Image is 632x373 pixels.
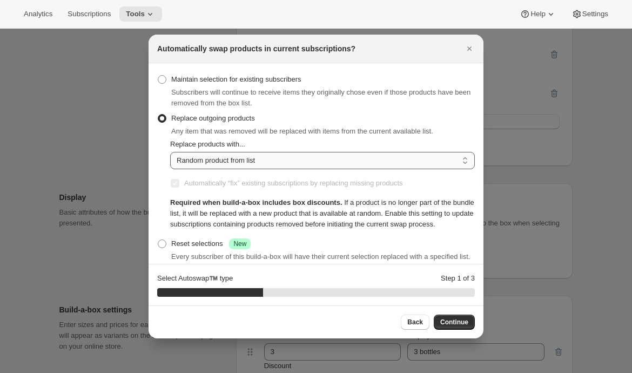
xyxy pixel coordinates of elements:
button: Help [513,6,562,22]
span: Tools [126,10,145,18]
span: Every subscriber of this build-a-box will have their current selection replaced with a specified ... [171,252,470,271]
span: Required when build-a-box includes box discounts. [170,198,342,207]
span: Continue [440,318,468,327]
span: Automatically “fix” existing subscriptions by replacing missing products [184,179,403,187]
span: Settings [582,10,608,18]
button: Subscriptions [61,6,117,22]
span: Help [530,10,545,18]
p: Step 1 of 3 [441,273,475,284]
button: Tools [119,6,162,22]
span: Back [407,318,423,327]
button: Back [401,315,429,330]
span: Subscriptions [68,10,111,18]
span: New [233,239,246,248]
span: Replace outgoing products [171,114,255,122]
button: Analytics [17,6,59,22]
button: Settings [565,6,615,22]
span: Analytics [24,10,52,18]
h2: Automatically swap products in current subscriptions? [157,43,355,54]
span: Any item that was removed will be replaced with items from the current available list. [171,127,433,135]
p: Select Autoswap™️ type [157,273,233,284]
div: Reset selections [171,238,251,249]
button: Continue [434,315,475,330]
div: If a product is no longer part of the bundle list, it will be replaced with a new product that is... [170,197,475,230]
button: Close [462,41,477,56]
span: Replace products with... [170,140,245,148]
span: Maintain selection for existing subscribers [171,75,301,83]
span: Subscribers will continue to receive items they originally chose even if those products have been... [171,88,470,107]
